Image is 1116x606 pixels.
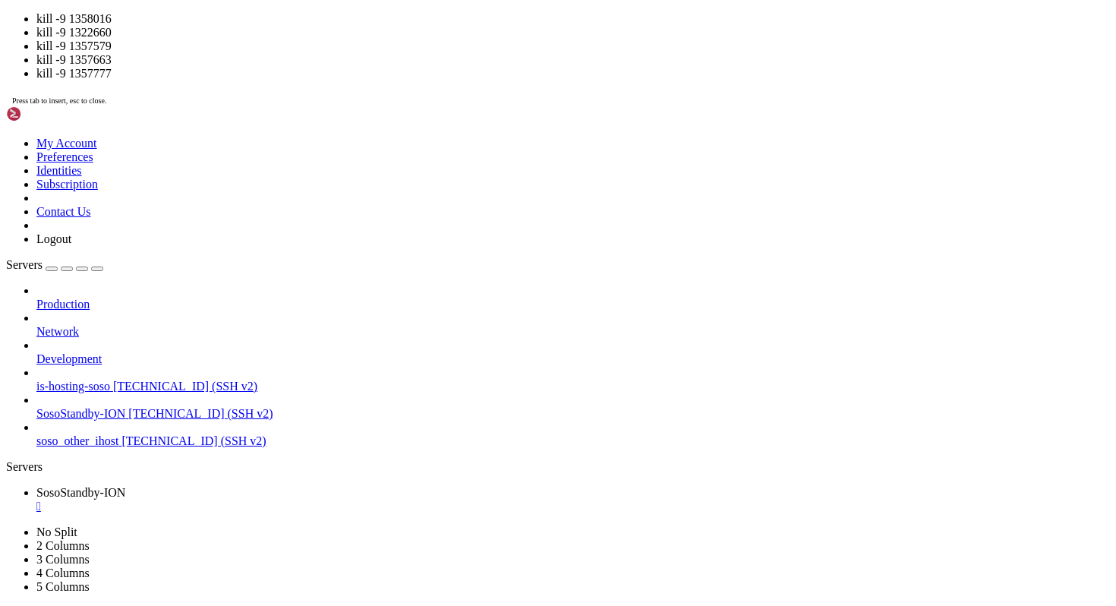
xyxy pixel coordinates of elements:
[36,39,1110,53] li: kill -9 1357579
[6,410,918,423] x-row: : $ ps -ef | grep 1359971
[36,12,1110,26] li: kill -9 1358016
[36,366,1110,393] li: is-hosting-soso [TECHNICAL_ID] (SSH v2)
[6,6,918,19] x-row: Welcome to Ubuntu 20.04.6 LTS (GNU/Linux 5.4.0-196-generic x86_64)
[6,170,918,183] x-row: [detached from 1359971.pts-0.hostcba752c653]
[36,26,1110,39] li: kill -9 1322660
[36,567,90,579] a: 4 Columns
[36,137,97,150] a: My Account
[6,461,121,473] span: soso@hostcba752c653
[6,423,918,436] x-row: soso 1 0 22:51 ? 00:00:00 SCREEN
[6,233,918,246] x-row: 657463.bots_checker ([DATE] 04:01:41 PM) (Detached)
[36,325,1110,339] a: Network
[6,258,43,271] span: Servers
[128,309,134,321] span: ~
[36,380,1110,393] a: is-hosting-soso [TECHNICAL_ID] (SSH v2)
[6,435,918,448] x-row: soso 1359972 0 22:51 pts/1 00:00:00 /bin/bash
[30,423,73,435] span: 1359971
[6,309,918,322] x-row: : $ screen -ls
[128,410,134,422] span: ~
[128,461,134,473] span: ~
[6,334,918,347] x-row: 1359971.pts-0.hostcba752c653 ([DATE] 10:51:57 PM) (Detached)
[36,53,1110,67] li: kill -9 1357663
[36,352,1110,366] a: Development
[6,322,918,335] x-row: There are screens on:
[36,539,90,552] a: 2 Columns
[6,410,121,422] span: soso@hostcba752c653
[6,246,918,259] x-row: 1359841.pts-7.hostcba752c653 ([DATE] 01:26:26 PM) (Dead ???)
[36,284,1110,311] li: Production
[6,461,918,474] x-row: : $ kill
[36,407,1110,421] a: SosoStandby-ION [TECHNICAL_ID] (SSH v2)
[425,448,468,460] span: 1359971
[36,339,1110,366] li: Development
[6,284,918,297] x-row: : $ kill -9 1359841
[36,526,77,538] a: No Split
[6,284,121,296] span: soso@hostcba752c653
[36,407,125,420] span: SosoStandby-ION
[128,158,134,170] span: ~
[128,407,273,420] span: [TECHNICAL_ID] (SSH v2)
[36,164,82,177] a: Identities
[6,183,121,195] span: soso@hostcba752c653
[6,360,918,373] x-row: 657463.bots_checker ([DATE] 04:01:41 PM) (Detached)
[36,325,79,338] span: Network
[6,309,121,321] span: soso@hostcba752c653
[6,208,918,221] x-row: 1359971.pts-0.hostcba752c653 ([DATE] 10:51:57 PM) (Detached)
[6,120,918,133] x-row: [URL][DOMAIN_NAME]
[36,553,90,566] a: 3 Columns
[36,434,1110,448] a: soso_other_ihost [TECHNICAL_ID] (SSH v2)
[6,183,918,196] x-row: : $ screen -ls
[6,296,918,309] x-row: -bash: kill: (1359841) - No such process
[36,580,90,593] a: 5 Columns
[6,195,918,208] x-row: There are screens on:
[36,150,93,163] a: Preferences
[36,311,1110,339] li: Network
[36,486,125,499] span: SosoStandby-ION
[103,435,146,447] span: 1359971
[6,106,93,122] img: Shellngn
[185,461,191,474] div: (28, 36)
[121,434,266,447] span: [TECHNICAL_ID] (SSH v2)
[6,271,918,284] x-row: 4 Sockets in /run/screen/S-soso.
[6,385,918,398] x-row: Remove dead screens with 'screen -wipe'.
[36,500,1110,513] a: 
[36,205,91,218] a: Contact Us
[36,232,71,245] a: Logout
[36,434,118,447] span: soso_other_ihost
[36,421,1110,448] li: soso_other_ihost [TECHNICAL_ID] (SSH v2)
[36,298,90,311] span: Production
[6,372,918,385] x-row: 1359841.pts-7.hostcba752c653 ([DATE] 01:26:26 PM) (Dead ???)
[6,82,918,95] x-row: * Ubuntu 20.04 LTS Focal Fossa has reached its end of standard support on 31 Ma
[128,284,134,296] span: ~
[36,380,110,393] span: is-hosting-soso
[6,31,918,44] x-row: * Documentation: [URL][DOMAIN_NAME]
[6,221,918,234] x-row: 657676.db_sync ([DATE] 04:06:52 PM) (Detached)
[128,183,134,195] span: ~
[6,158,918,171] x-row: : $ screen
[6,347,918,360] x-row: 657676.db_sync ([DATE] 04:06:52 PM) (Detached)
[113,380,257,393] span: [TECHNICAL_ID] (SSH v2)
[6,44,918,57] x-row: * Management: [URL][DOMAIN_NAME]
[36,486,1110,513] a: SosoStandby-ION
[6,145,918,158] x-row: Last login: [DATE] from [TECHNICAL_ID]
[6,460,1110,474] div: Servers
[6,158,121,170] span: soso@hostcba752c653
[36,67,1110,80] li: kill -9 1357777
[6,57,918,70] x-row: * Support: [URL][DOMAIN_NAME]
[36,178,98,191] a: Subscription
[12,96,106,105] span: Press tab to insert, esc to close.
[36,393,1110,421] li: SosoStandby-ION [TECHNICAL_ID] (SSH v2)
[6,259,918,272] x-row: Remove dead screens with 'screen -wipe'.
[36,298,1110,311] a: Production
[6,258,103,271] a: Servers
[6,448,918,461] x-row: soso 1360016 1359945 0 22:53 pts/0 00:00:00 grep --color=auto
[36,352,102,365] span: Development
[6,107,918,120] x-row: For more details see:
[6,397,918,410] x-row: 4 Sockets in /run/screen/S-soso.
